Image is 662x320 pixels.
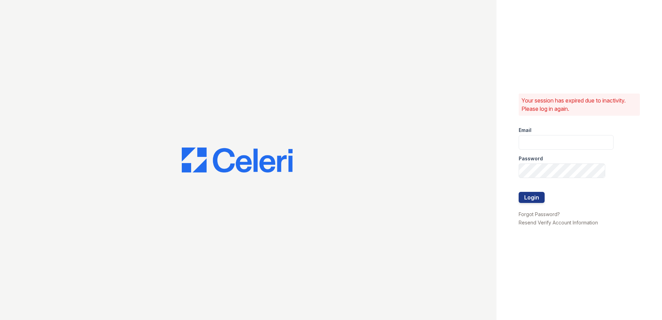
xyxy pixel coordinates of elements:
[519,220,598,225] a: Resend Verify Account Information
[519,155,543,162] label: Password
[519,127,531,134] label: Email
[521,96,637,113] p: Your session has expired due to inactivity. Please log in again.
[519,192,545,203] button: Login
[182,148,293,172] img: CE_Logo_Blue-a8612792a0a2168367f1c8372b55b34899dd931a85d93a1a3d3e32e68fde9ad4.png
[519,211,560,217] a: Forgot Password?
